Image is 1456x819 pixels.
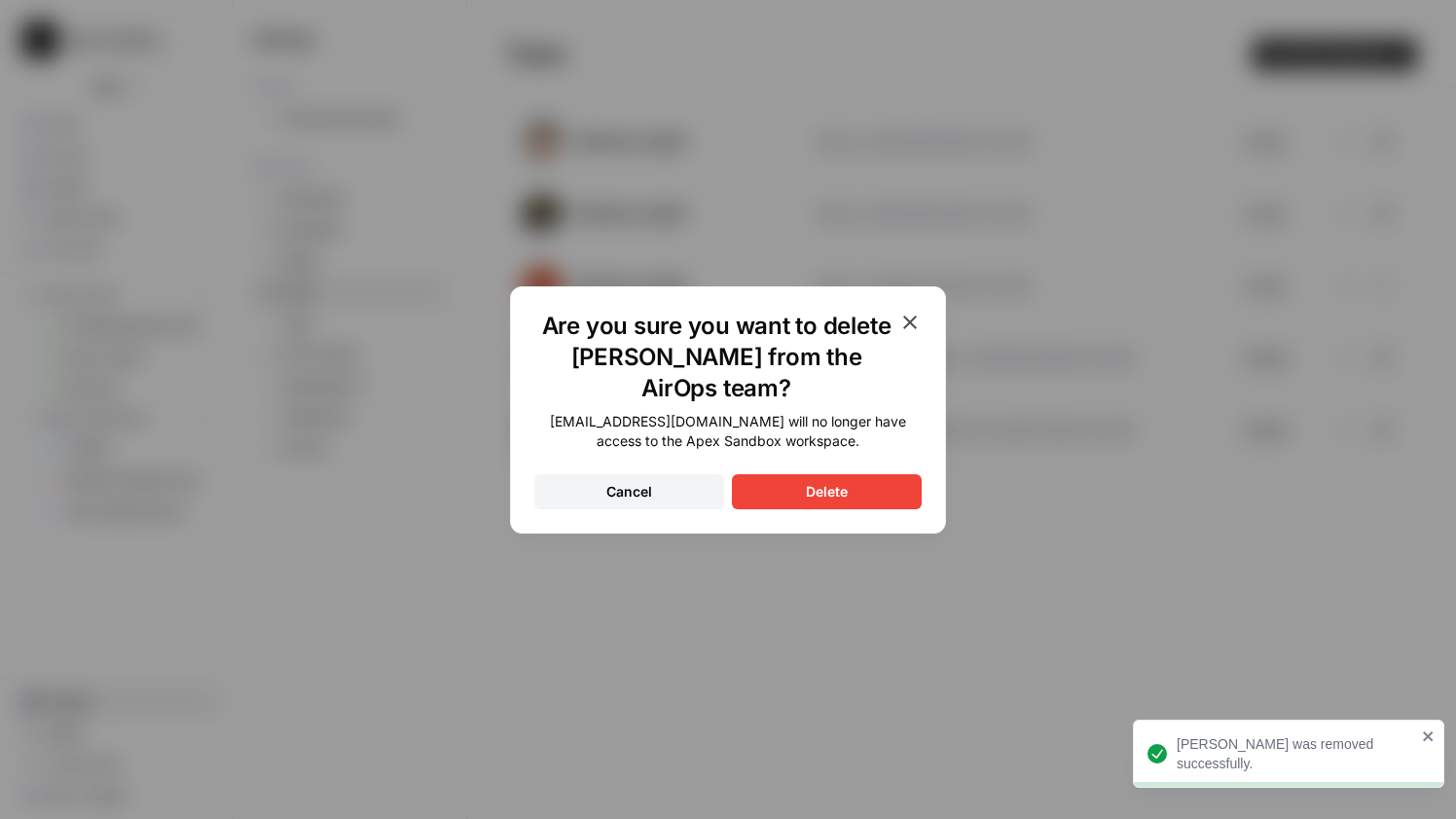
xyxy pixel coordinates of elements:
[534,412,922,451] div: [EMAIL_ADDRESS][DOMAIN_NAME] will no longer have access to the Apex Sandbox workspace.
[1422,728,1436,744] button: close
[806,482,848,502] div: Delete
[534,311,898,404] h1: Are you sure you want to delete [PERSON_NAME] from the AirOps team?
[732,474,922,509] button: Delete
[1177,734,1416,773] div: [PERSON_NAME] was removed successfully.
[606,482,652,502] div: Cancel
[534,474,724,509] button: Cancel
